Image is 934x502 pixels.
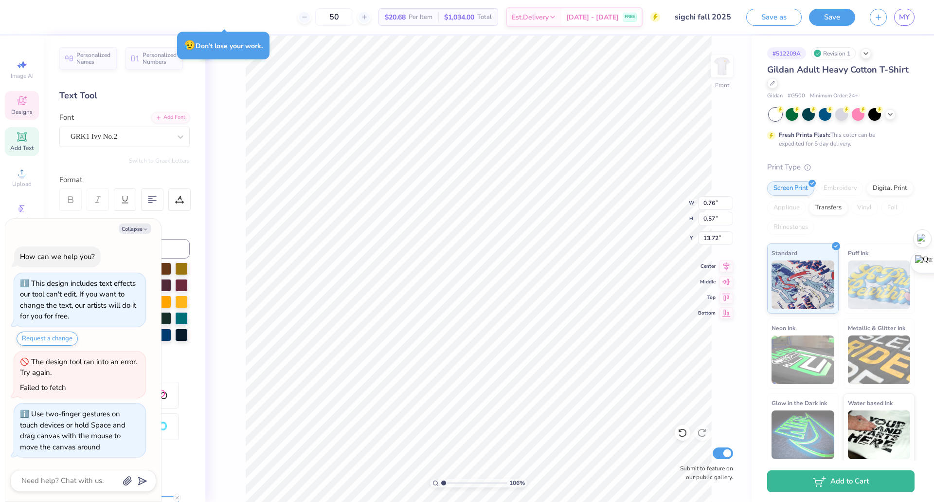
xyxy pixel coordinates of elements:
[809,9,855,26] button: Save
[817,181,863,196] div: Embroidery
[698,310,716,316] span: Bottom
[779,131,830,139] strong: Fresh Prints Flash:
[767,181,814,196] div: Screen Print
[15,216,30,224] span: Greek
[881,201,904,215] div: Foil
[848,398,893,408] span: Water based Ink
[715,81,729,90] div: Front
[848,410,911,459] img: Water based Ink
[512,12,549,22] span: Est. Delivery
[779,130,898,148] div: This color can be expedited for 5 day delivery.
[848,323,905,333] span: Metallic & Glitter Ink
[477,12,492,22] span: Total
[151,112,190,123] div: Add Font
[11,72,34,80] span: Image AI
[143,52,177,65] span: Personalized Numbers
[17,332,78,346] button: Request a change
[899,12,910,23] span: MY
[20,357,137,378] div: The design tool ran into an error. Try again.
[177,32,269,59] div: Don’t lose your work.
[788,92,805,100] span: # G500
[772,323,795,333] span: Neon Ink
[772,410,834,459] img: Glow in the Dark Ink
[129,157,190,165] button: Switch to Greek Letters
[848,248,868,258] span: Puff Ink
[315,8,353,26] input: – –
[772,248,797,258] span: Standard
[509,479,525,487] span: 106 %
[810,92,859,100] span: Minimum Order: 24 +
[698,263,716,270] span: Center
[767,201,806,215] div: Applique
[59,89,190,102] div: Text Tool
[712,56,732,76] img: Front
[76,52,111,65] span: Personalized Names
[119,223,151,234] button: Collapse
[20,252,95,261] div: How can we help you?
[385,12,406,22] span: $20.68
[746,9,802,26] button: Save as
[10,144,34,152] span: Add Text
[20,409,126,452] div: Use two-finger gestures on touch devices or hold Space and drag canvas with the mouse to move the...
[811,47,856,59] div: Revision 1
[848,260,911,309] img: Puff Ink
[20,383,66,392] div: Failed to fetch
[698,279,716,285] span: Middle
[767,64,909,75] span: Gildan Adult Heavy Cotton T-Shirt
[566,12,619,22] span: [DATE] - [DATE]
[767,162,915,173] div: Print Type
[772,260,834,309] img: Standard
[409,12,432,22] span: Per Item
[667,7,739,27] input: Untitled Design
[20,279,136,321] div: This design includes text effects our tool can't edit. If you want to change the text, our artist...
[12,180,32,188] span: Upload
[851,201,878,215] div: Vinyl
[809,201,848,215] div: Transfers
[894,9,915,26] a: MY
[848,335,911,384] img: Metallic & Glitter Ink
[767,220,814,235] div: Rhinestones
[772,335,834,384] img: Neon Ink
[625,14,635,20] span: FREE
[767,47,806,59] div: # 512209A
[444,12,474,22] span: $1,034.00
[675,464,733,482] label: Submit to feature on our public gallery.
[59,112,74,123] label: Font
[767,92,783,100] span: Gildan
[767,470,915,492] button: Add to Cart
[866,181,914,196] div: Digital Print
[11,108,33,116] span: Designs
[184,39,196,52] span: 😥
[772,398,827,408] span: Glow in the Dark Ink
[59,174,191,186] div: Format
[698,294,716,301] span: Top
